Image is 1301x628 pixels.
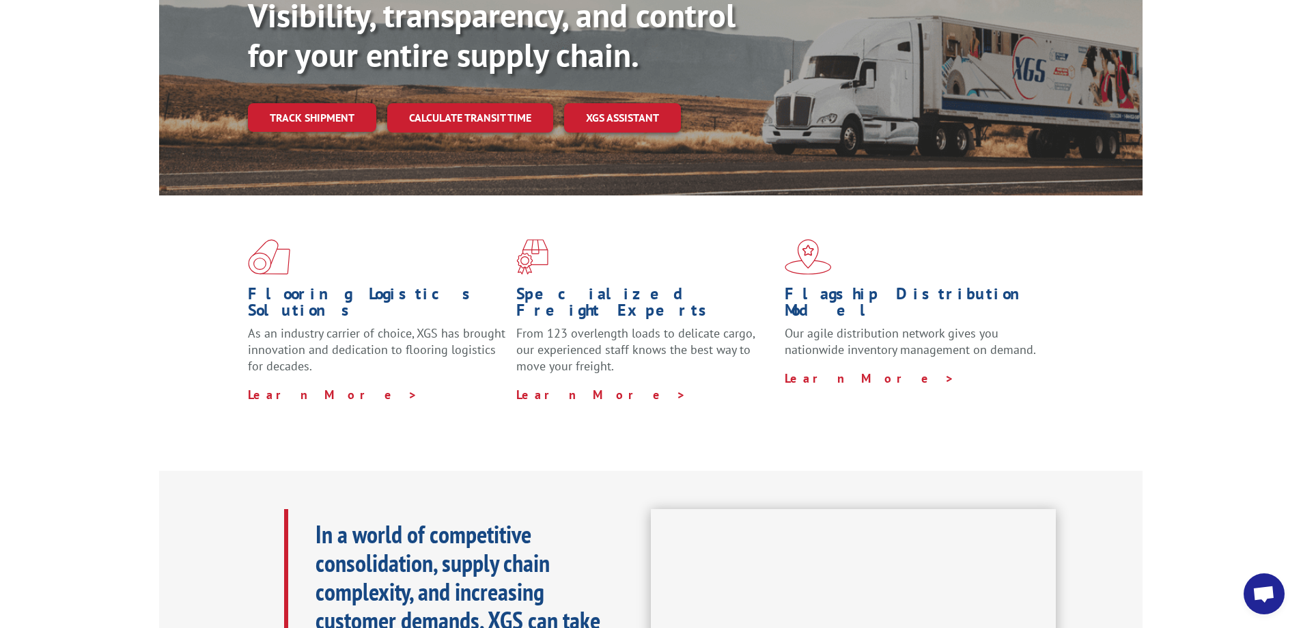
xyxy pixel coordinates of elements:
h1: Flooring Logistics Solutions [248,286,506,325]
span: As an industry carrier of choice, XGS has brought innovation and dedication to flooring logistics... [248,325,505,374]
h1: Specialized Freight Experts [516,286,774,325]
a: XGS ASSISTANT [564,103,681,133]
img: xgs-icon-focused-on-flooring-red [516,239,548,275]
a: Learn More > [785,370,955,386]
h1: Flagship Distribution Model [785,286,1043,325]
img: xgs-icon-total-supply-chain-intelligence-red [248,239,290,275]
span: Our agile distribution network gives you nationwide inventory management on demand. [785,325,1036,357]
a: Track shipment [248,103,376,132]
p: From 123 overlength loads to delicate cargo, our experienced staff knows the best way to move you... [516,325,774,386]
a: Learn More > [248,387,418,402]
img: xgs-icon-flagship-distribution-model-red [785,239,832,275]
a: Open chat [1244,573,1285,614]
a: Learn More > [516,387,686,402]
a: Calculate transit time [387,103,553,133]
